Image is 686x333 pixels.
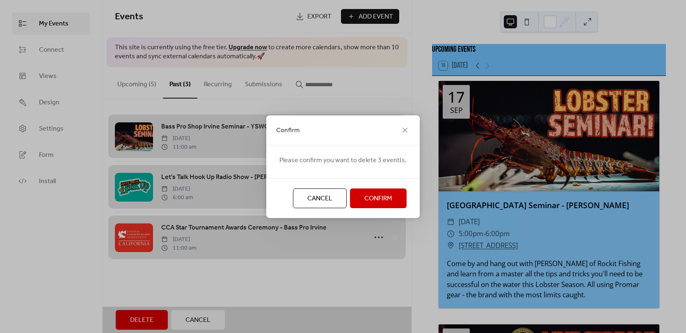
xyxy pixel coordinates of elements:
button: Cancel [293,188,347,208]
span: Confirm [364,194,392,204]
span: Confirm [276,126,300,135]
span: Cancel [307,194,332,204]
button: Confirm [350,188,407,208]
span: Please confirm you want to delete 3 event(s. [279,156,407,165]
